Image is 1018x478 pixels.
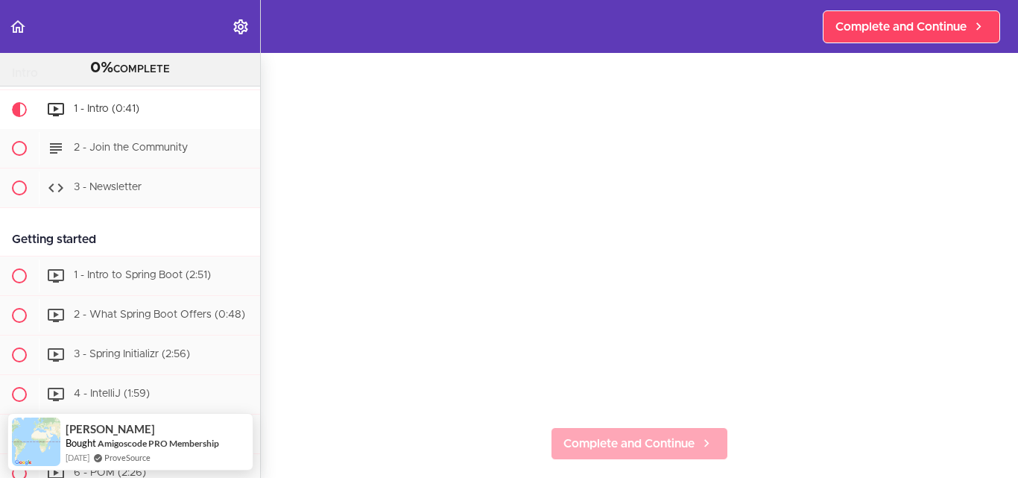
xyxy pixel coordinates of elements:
a: ProveSource [104,451,151,464]
span: 2 - Join the Community [74,142,188,153]
span: Bought [66,437,96,449]
a: Complete and Continue [551,427,728,460]
img: provesource social proof notification image [12,418,60,466]
span: Complete and Continue [835,18,967,36]
div: COMPLETE [19,59,241,78]
span: 3 - Spring Initializr (2:56) [74,349,190,359]
span: Complete and Continue [563,435,695,453]
svg: Back to course curriculum [9,18,27,36]
span: 6 - POM (2:26) [74,468,146,478]
span: [DATE] [66,451,89,464]
span: [PERSON_NAME] [66,423,155,435]
span: 1 - Intro to Spring Boot (2:51) [74,270,211,280]
iframe: Video Player [291,10,988,403]
span: 3 - Newsletter [74,182,142,192]
a: Complete and Continue [823,10,1000,43]
span: 2 - What Spring Boot Offers (0:48) [74,309,245,320]
span: 4 - IntelliJ (1:59) [74,389,150,399]
svg: Settings Menu [232,18,250,36]
span: 1 - Intro (0:41) [74,104,139,114]
span: 0% [90,60,113,75]
a: Amigoscode PRO Membership [98,437,219,450]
